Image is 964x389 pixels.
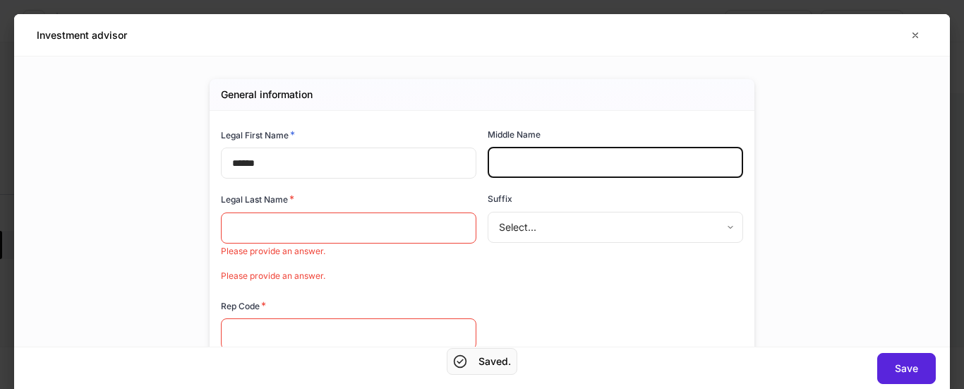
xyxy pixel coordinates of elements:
[221,246,476,257] p: Please provide an answer.
[221,88,313,102] h5: General information
[488,212,742,243] div: Select...
[221,270,743,282] p: Please provide an answer.
[478,354,511,369] h5: Saved.
[221,299,266,313] h6: Rep Code
[877,353,936,384] button: Save
[37,28,127,42] h5: Investment advisor
[488,192,512,205] h6: Suffix
[895,364,918,373] div: Save
[221,128,295,142] h6: Legal First Name
[221,192,294,206] h6: Legal Last Name
[488,128,541,141] h6: Middle Name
